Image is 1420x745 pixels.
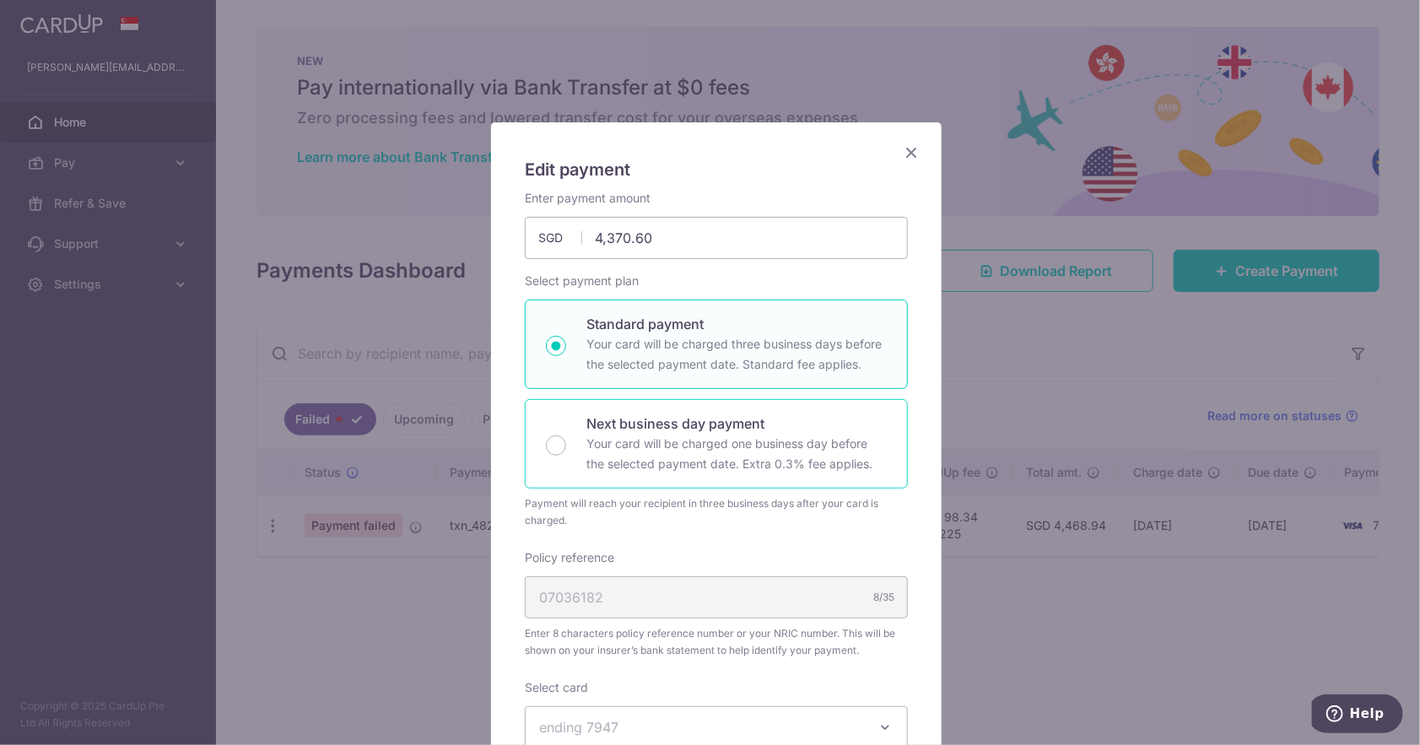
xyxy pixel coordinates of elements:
p: Your card will be charged three business days before the selected payment date. Standard fee appl... [586,334,887,375]
input: 0.00 [525,217,908,259]
label: Select card [525,679,588,696]
h5: Edit payment [525,156,908,183]
span: Enter 8 characters policy reference number or your NRIC number. This will be shown on your insure... [525,625,908,659]
div: Payment will reach your recipient in three business days after your card is charged. [525,495,908,529]
iframe: Opens a widget where you can find more information [1312,694,1403,737]
span: SGD [538,229,582,246]
span: ending 7947 [539,719,618,736]
label: Policy reference [525,549,614,566]
label: Select payment plan [525,273,639,289]
p: Your card will be charged one business day before the selected payment date. Extra 0.3% fee applies. [586,434,887,474]
p: Standard payment [586,314,887,334]
label: Enter payment amount [525,190,651,207]
div: 8/35 [873,589,894,606]
p: Next business day payment [586,413,887,434]
button: Close [901,143,921,163]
